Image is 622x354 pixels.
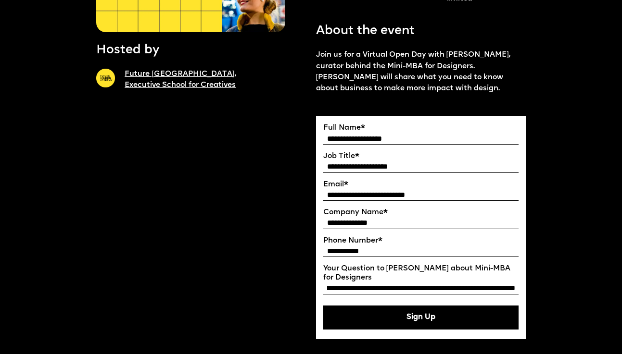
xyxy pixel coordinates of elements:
button: Sign Up [323,305,519,330]
img: A yellow circle with Future London Academy logo [96,69,115,87]
a: Future [GEOGRAPHIC_DATA],Executive School for Creatives [125,70,236,89]
label: Your Question to [PERSON_NAME] about Mini-MBA for Designers [323,264,519,282]
label: Company Name [323,208,519,217]
label: Job Title [323,152,519,161]
p: Join us for a Virtual Open Day with [PERSON_NAME], curator behind the Mini-MBA for Designers. [PE... [316,49,526,94]
label: Email [323,180,519,189]
p: Hosted by [96,42,159,59]
label: Phone Number [323,236,519,245]
p: About the event [316,23,415,40]
label: Full Name [323,123,519,133]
